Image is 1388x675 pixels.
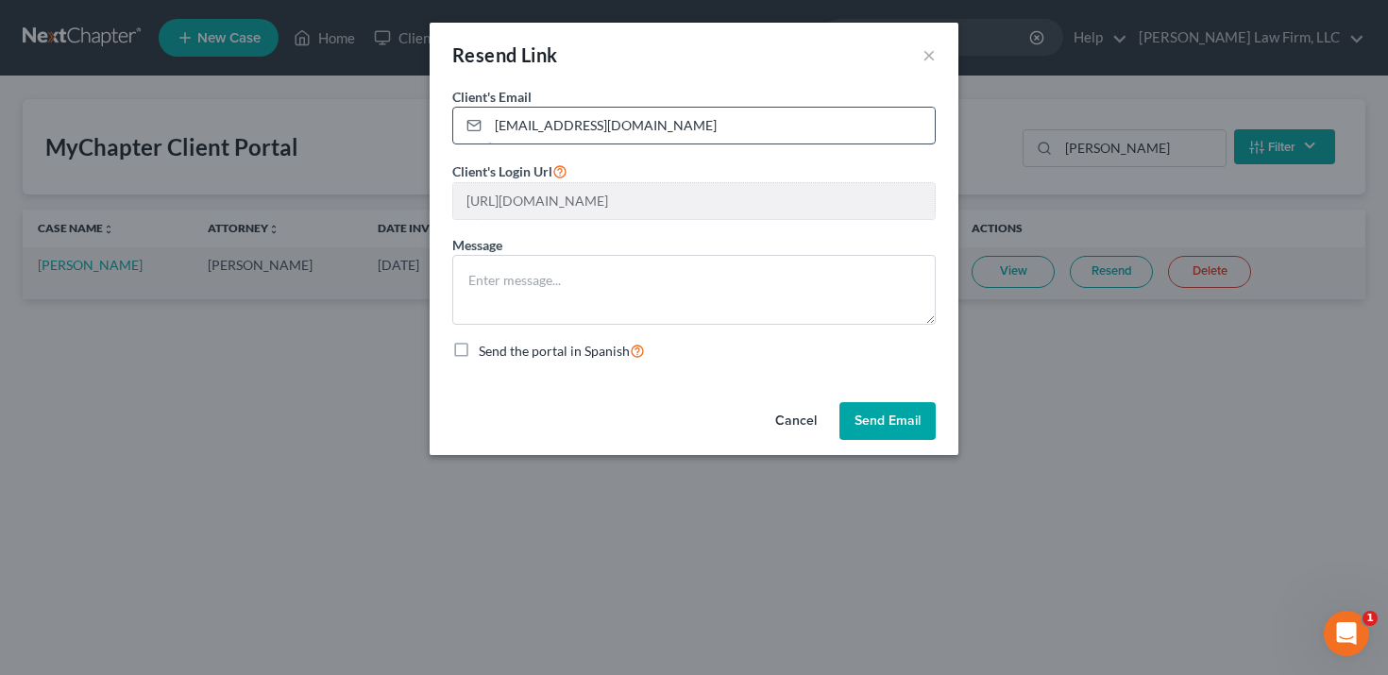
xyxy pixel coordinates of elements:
[488,108,935,143] input: Enter email...
[453,183,935,219] input: --
[452,235,502,255] label: Message
[479,343,630,359] span: Send the portal in Spanish
[452,42,557,68] div: Resend Link
[923,43,936,66] button: ×
[1324,611,1369,656] iframe: Intercom live chat
[760,402,832,440] button: Cancel
[452,89,532,105] span: Client's Email
[839,402,936,440] button: Send Email
[452,160,567,182] label: Client's Login Url
[1363,611,1378,626] span: 1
